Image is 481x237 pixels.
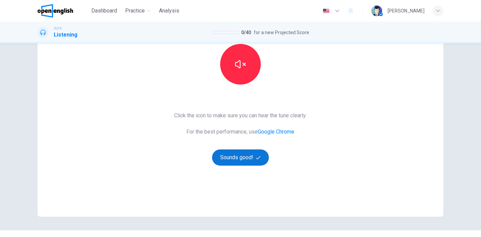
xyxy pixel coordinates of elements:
span: IELTS [54,26,62,31]
img: Profile picture [371,5,382,16]
span: Dashboard [91,7,117,15]
span: Analysis [159,7,179,15]
img: OpenEnglish logo [38,4,73,18]
img: en [322,8,330,14]
button: Dashboard [89,5,120,17]
span: Click the icon to make sure you can hear the tune clearly. [175,112,307,120]
span: for a new Projected Score [254,28,310,37]
button: Sounds good! [212,149,269,166]
span: Practice [125,7,145,15]
a: OpenEnglish logo [38,4,89,18]
a: Google Chrome [258,128,295,135]
h1: Listening [54,31,77,39]
button: Analysis [156,5,182,17]
span: For the best performance, use [175,128,307,136]
span: 0 / 40 [242,28,251,37]
div: [PERSON_NAME] [388,7,425,15]
button: Practice [122,5,154,17]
